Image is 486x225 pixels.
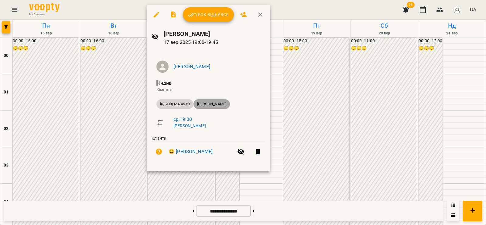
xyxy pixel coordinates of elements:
[164,39,265,46] p: 17 вер 2025 19:00 - 19:45
[173,64,210,69] a: [PERSON_NAME]
[169,148,213,155] a: 😀 [PERSON_NAME]
[156,80,173,86] span: - Індив
[188,11,229,18] span: Урок відбувся
[193,99,230,109] div: [PERSON_NAME]
[156,87,260,93] p: Кімната
[164,29,265,39] h6: [PERSON_NAME]
[183,7,234,22] button: Урок відбувся
[173,123,206,128] a: [PERSON_NAME]
[156,101,193,107] span: індивід МА 45 хв
[173,116,192,122] a: ср , 19:00
[152,144,166,159] button: Візит ще не сплачено. Додати оплату?
[193,101,230,107] span: [PERSON_NAME]
[152,135,265,164] ul: Клієнти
